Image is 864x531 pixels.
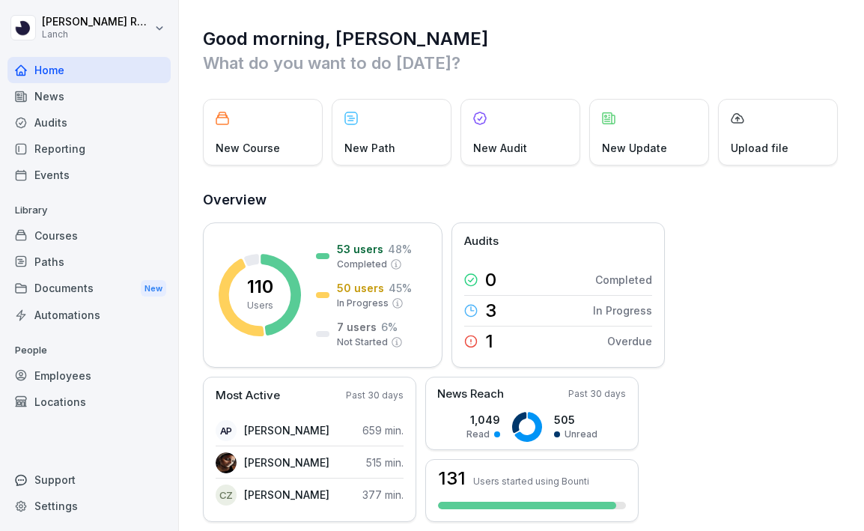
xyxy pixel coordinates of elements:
p: Users started using Bounti [473,476,589,487]
a: Reporting [7,136,171,162]
p: New Audit [473,140,527,156]
a: DocumentsNew [7,275,171,303]
h1: Good morning, [PERSON_NAME] [203,27,842,51]
p: 659 min. [362,422,404,438]
p: Past 30 days [568,387,626,401]
a: Courses [7,222,171,249]
p: Overdue [607,333,652,349]
img: lbqg5rbd359cn7pzouma6c8b.png [216,452,237,473]
p: 505 [554,412,597,428]
p: 6 % [381,319,398,335]
a: Employees [7,362,171,389]
p: Not Started [337,336,388,349]
p: New Path [344,140,395,156]
div: AP [216,420,237,441]
p: 45 % [389,280,412,296]
p: Library [7,198,171,222]
p: What do you want to do [DATE]? [203,51,842,75]
p: News Reach [437,386,504,403]
div: Documents [7,275,171,303]
div: New [141,280,166,297]
p: [PERSON_NAME] [244,487,329,503]
p: 0 [485,271,496,289]
p: 1,049 [466,412,500,428]
a: Settings [7,493,171,519]
p: 515 min. [366,455,404,470]
p: People [7,339,171,362]
p: 50 users [337,280,384,296]
p: New Update [602,140,667,156]
a: Audits [7,109,171,136]
a: Locations [7,389,171,415]
p: Lanch [42,29,151,40]
p: 110 [247,278,273,296]
p: [PERSON_NAME] [244,422,329,438]
p: New Course [216,140,280,156]
p: [PERSON_NAME] [244,455,329,470]
p: In Progress [593,303,652,318]
a: News [7,83,171,109]
p: Upload file [731,140,788,156]
a: Paths [7,249,171,275]
p: 7 users [337,319,377,335]
div: Support [7,467,171,493]
p: Audits [464,233,499,250]
p: Past 30 days [346,389,404,402]
p: [PERSON_NAME] Rasch [42,16,151,28]
p: 53 users [337,241,383,257]
p: Unread [565,428,597,441]
p: 3 [485,302,496,320]
p: Completed [595,272,652,288]
a: Home [7,57,171,83]
p: 377 min. [362,487,404,503]
p: 1 [485,333,493,351]
p: Most Active [216,387,280,404]
p: In Progress [337,297,389,310]
p: Completed [337,258,387,271]
h3: 131 [438,470,466,488]
a: Events [7,162,171,188]
p: Users [247,299,273,312]
p: Read [466,428,490,441]
h2: Overview [203,189,842,210]
a: Automations [7,302,171,328]
div: CZ [216,485,237,506]
p: 48 % [388,241,412,257]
